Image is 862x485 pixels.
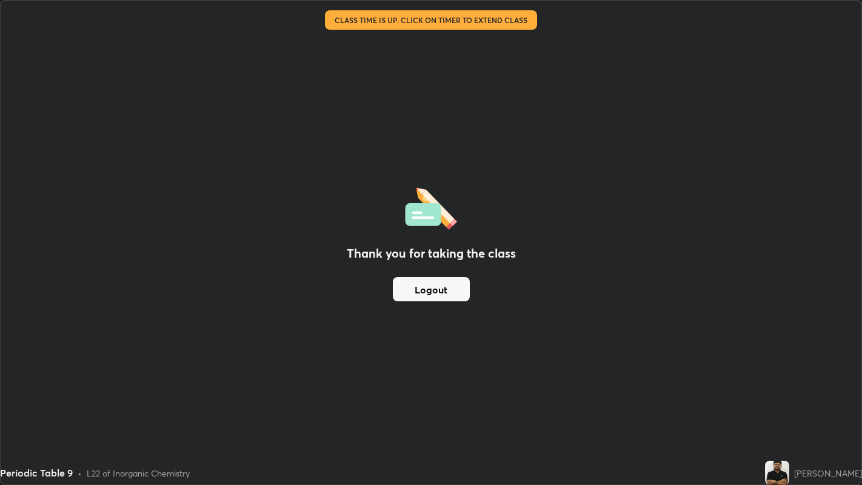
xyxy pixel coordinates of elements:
img: d32c70f87a0b4f19b114348ebca7561d.jpg [765,461,789,485]
h2: Thank you for taking the class [347,244,516,263]
div: L22 of Inorganic Chemistry [87,467,190,480]
button: Logout [393,277,470,301]
div: [PERSON_NAME] [794,467,862,480]
img: offlineFeedback.1438e8b3.svg [405,184,457,230]
div: • [78,467,82,480]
